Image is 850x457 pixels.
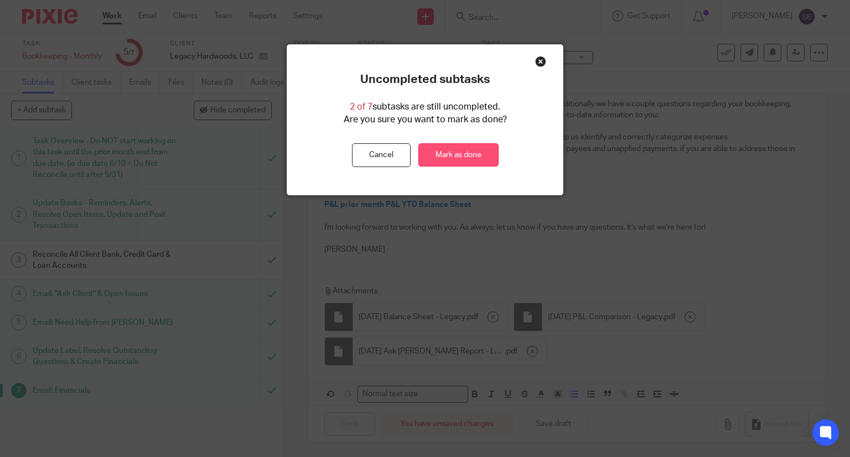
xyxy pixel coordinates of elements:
[352,143,411,167] button: Cancel
[350,101,500,113] p: subtasks are still uncompleted.
[350,102,372,111] span: 2 of 7
[344,113,507,126] p: Are you sure you want to mark as done?
[360,72,490,87] p: Uncompleted subtasks
[535,56,546,67] div: Close this dialog window
[418,143,499,167] a: Mark as done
